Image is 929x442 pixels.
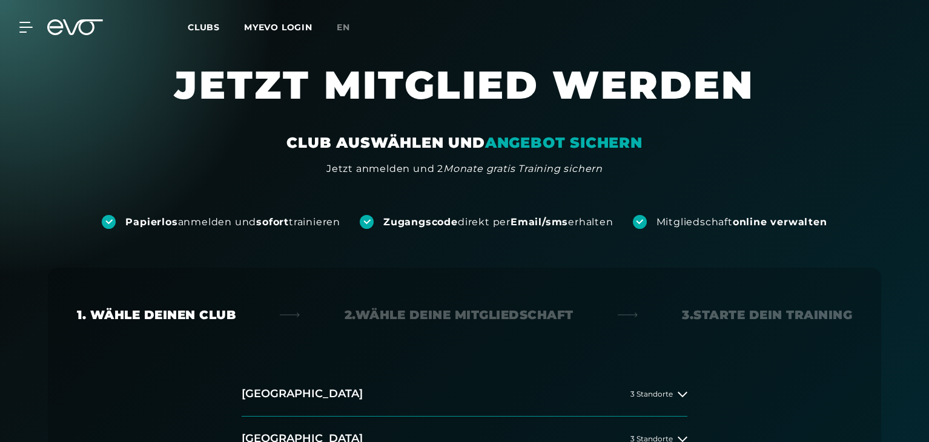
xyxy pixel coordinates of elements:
[383,216,613,229] div: direkt per erhalten
[656,216,827,229] div: Mitgliedschaft
[125,216,177,228] strong: Papierlos
[101,61,828,133] h1: JETZT MITGLIED WERDEN
[337,21,365,35] a: en
[511,216,568,228] strong: Email/sms
[188,21,244,33] a: Clubs
[383,216,458,228] strong: Zugangscode
[256,216,289,228] strong: sofort
[244,22,312,33] a: MYEVO LOGIN
[286,133,642,153] div: CLUB AUSWÄHLEN UND
[337,22,350,33] span: en
[125,216,340,229] div: anmelden und trainieren
[443,163,603,174] em: Monate gratis Training sichern
[682,306,852,323] div: 3. Starte dein Training
[77,306,236,323] div: 1. Wähle deinen Club
[326,162,603,176] div: Jetzt anmelden und 2
[188,22,220,33] span: Clubs
[242,386,363,401] h2: [GEOGRAPHIC_DATA]
[733,216,827,228] strong: online verwalten
[485,134,643,151] em: ANGEBOT SICHERN
[345,306,574,323] div: 2. Wähle deine Mitgliedschaft
[242,372,687,417] button: [GEOGRAPHIC_DATA]3 Standorte
[630,390,673,398] span: 3 Standorte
